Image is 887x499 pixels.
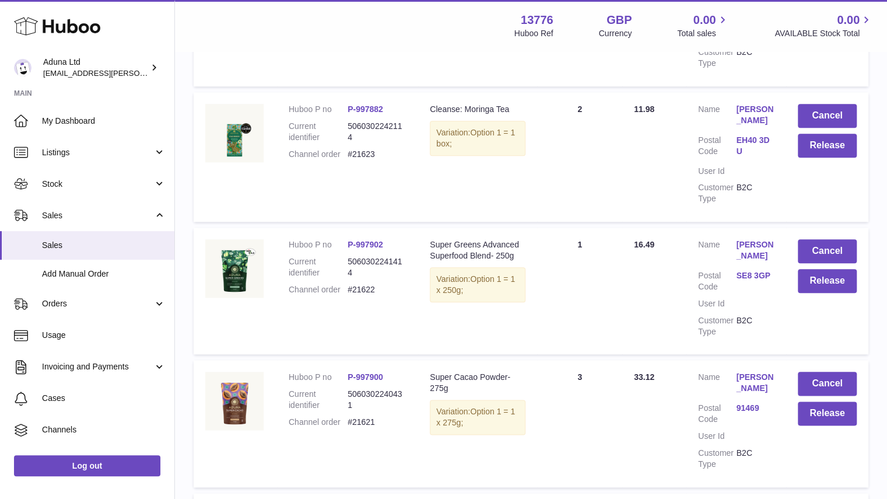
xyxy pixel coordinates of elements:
dd: #21622 [348,284,406,295]
div: Variation: [430,121,525,156]
strong: 13776 [521,12,553,28]
span: 16.49 [634,240,654,249]
dt: Customer Type [698,315,736,337]
span: Orders [42,298,153,309]
dt: Current identifier [289,121,348,143]
span: [EMAIL_ADDRESS][PERSON_NAME][PERSON_NAME][DOMAIN_NAME] [43,68,296,78]
a: EH40 3DU [736,135,774,157]
dd: B2C [736,448,774,470]
a: SE8 3GP [736,270,774,281]
a: [PERSON_NAME] [736,372,774,394]
span: Option 1 = 1 x 275g; [436,407,515,427]
div: Variation: [430,267,525,302]
span: Option 1 = 1 box; [436,128,515,148]
span: Usage [42,330,166,341]
button: Release [798,134,857,158]
a: [PERSON_NAME] [736,239,774,261]
dd: B2C [736,47,774,69]
span: Sales [42,210,153,221]
div: Currency [599,28,632,39]
dt: Postal Code [698,270,736,292]
img: SUPER-CACAO-POWDER-POUCH-FOP-CHALK.jpg [205,372,264,430]
div: Super Greens Advanced Superfood Blend- 250g [430,239,525,261]
button: Release [798,402,857,425]
dt: User Id [698,298,736,309]
span: Total sales [677,28,729,39]
strong: GBP [606,12,632,28]
span: 0.00 [837,12,860,28]
img: CLEANSE-MORINGA-TEA-FOP-CHALK.jpg [205,104,264,162]
a: P-997902 [348,240,383,249]
dt: Huboo P no [289,104,348,115]
dd: 5060302240431 [348,389,406,411]
dt: Huboo P no [289,372,348,383]
a: 0.00 AVAILABLE Stock Total [774,12,873,39]
span: Sales [42,240,166,251]
td: 3 [537,360,622,487]
dd: 5060302242114 [348,121,406,143]
td: 1 [537,228,622,354]
a: P-997900 [348,372,383,382]
button: Release [798,269,857,293]
button: Cancel [798,104,857,128]
dt: Customer Type [698,448,736,470]
a: P-997882 [348,104,383,114]
a: [PERSON_NAME] [736,104,774,126]
span: 0.00 [693,12,716,28]
td: 2 [537,92,622,222]
dt: Current identifier [289,256,348,278]
dt: Customer Type [698,47,736,69]
dd: B2C [736,182,774,204]
dt: Customer Type [698,182,736,204]
dt: User Id [698,431,736,442]
span: 11.98 [634,104,654,114]
dt: Postal Code [698,403,736,425]
dt: Channel order [289,149,348,160]
span: Cases [42,393,166,404]
div: Aduna Ltd [43,57,148,79]
a: Log out [14,455,160,476]
div: Huboo Ref [514,28,553,39]
button: Cancel [798,372,857,396]
button: Cancel [798,239,857,263]
span: Option 1 = 1 x 250g; [436,274,515,295]
span: Invoicing and Payments [42,361,153,372]
dt: Current identifier [289,389,348,411]
dd: B2C [736,315,774,337]
span: Stock [42,179,153,190]
dd: #21621 [348,417,406,428]
dt: Channel order [289,417,348,428]
dt: Name [698,372,736,397]
dt: Huboo P no [289,239,348,250]
dt: Name [698,239,736,264]
span: Listings [42,147,153,158]
span: 33.12 [634,372,654,382]
dt: Postal Code [698,135,736,160]
a: 0.00 Total sales [677,12,729,39]
span: Channels [42,424,166,435]
span: Add Manual Order [42,268,166,280]
div: Super Cacao Powder- 275g [430,372,525,394]
div: Cleanse: Moringa Tea [430,104,525,115]
img: deborahe.kamara@aduna.com [14,59,31,76]
img: SUPER-GREENS-ADVANCED-SUPERFOOD-BLEND-POUCH-FOP-CHALK.jpg [205,239,264,298]
dd: 5060302241414 [348,256,406,278]
a: 91469 [736,403,774,414]
span: AVAILABLE Stock Total [774,28,873,39]
dt: Channel order [289,284,348,295]
dt: Name [698,104,736,129]
div: Variation: [430,400,525,435]
span: My Dashboard [42,116,166,127]
dd: #21623 [348,149,406,160]
dt: User Id [698,166,736,177]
